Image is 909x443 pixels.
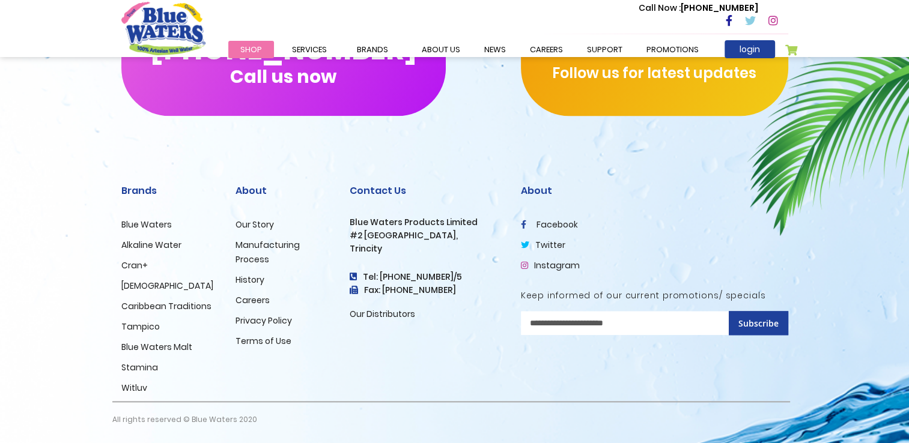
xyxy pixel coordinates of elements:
[236,218,274,231] a: Our Story
[121,382,147,394] a: Witluv
[112,402,257,437] p: All rights reserved © Blue Waters 2020
[121,300,211,312] a: Caribbean Traditions
[639,2,758,14] p: [PHONE_NUMBER]
[121,361,158,373] a: Stamina
[350,308,415,320] a: Our Distributors
[518,41,575,58] a: careers
[639,2,681,14] span: Call Now :
[521,185,788,196] h2: About
[350,217,503,228] h3: Blue Waters Products Limited
[350,231,503,241] h3: #2 [GEOGRAPHIC_DATA],
[410,41,472,58] a: about us
[121,8,446,116] button: [PHONE_NUMBER]Call us now
[230,73,336,80] span: Call us now
[634,41,711,58] a: Promotions
[236,315,292,327] a: Privacy Policy
[292,44,327,55] span: Services
[236,239,300,265] a: Manufacturing Process
[350,272,503,282] h4: Tel: [PHONE_NUMBER]/5
[725,40,775,58] a: login
[121,280,213,292] a: [DEMOGRAPHIC_DATA]
[121,259,148,271] a: Cran+
[236,185,332,196] h2: About
[472,41,518,58] a: News
[350,285,503,295] h3: Fax: [PHONE_NUMBER]
[738,318,779,329] span: Subscribe
[121,341,192,353] a: Blue Waters Malt
[121,321,160,333] a: Tampico
[521,62,788,84] p: Follow us for latest updates
[121,239,181,251] a: Alkaline Water
[236,294,270,306] a: Careers
[121,2,205,55] a: store logo
[121,185,217,196] h2: Brands
[575,41,634,58] a: support
[240,44,262,55] span: Shop
[521,239,565,251] a: twitter
[521,218,578,231] a: facebook
[521,291,788,301] h5: Keep informed of our current promotions/ specials
[236,274,264,286] a: History
[350,185,503,196] h2: Contact Us
[236,335,291,347] a: Terms of Use
[357,44,388,55] span: Brands
[350,244,503,254] h3: Trincity
[521,259,580,271] a: Instagram
[729,311,788,335] button: Subscribe
[121,218,172,231] a: Blue Waters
